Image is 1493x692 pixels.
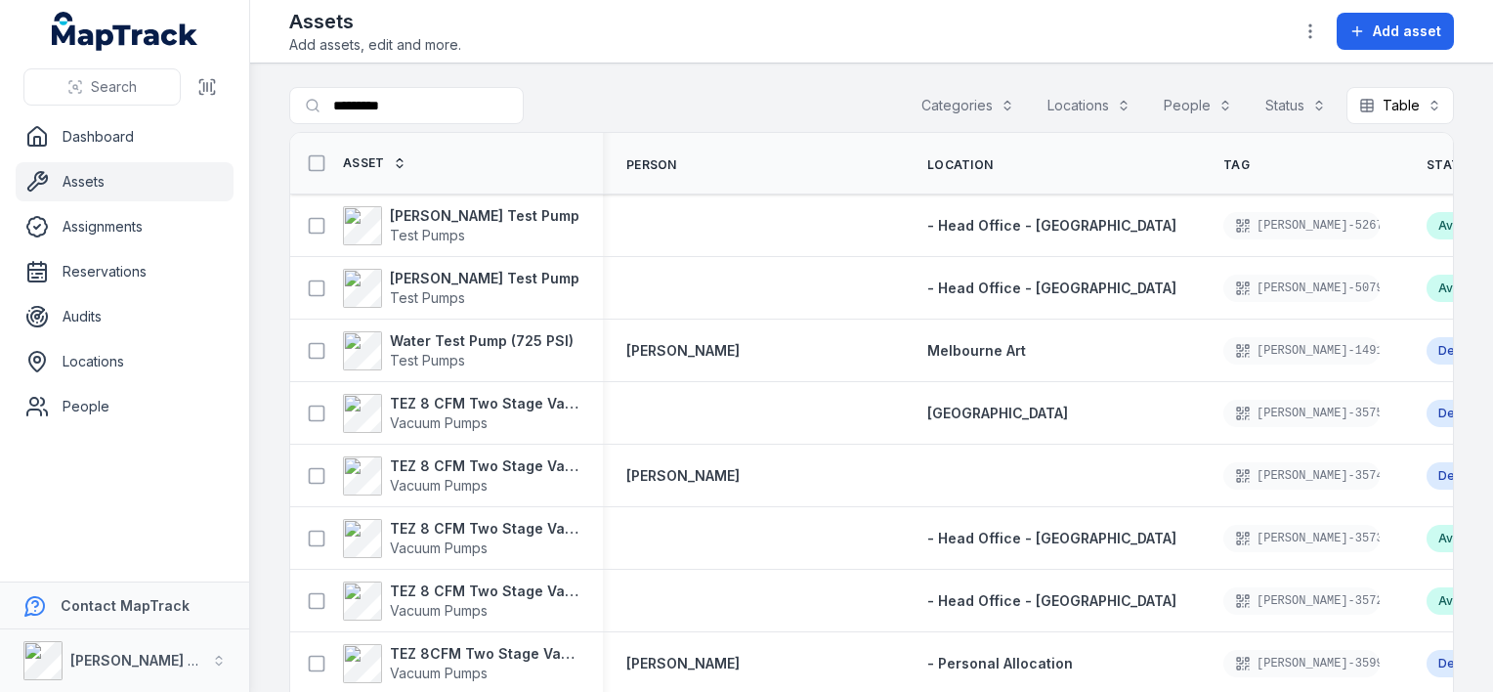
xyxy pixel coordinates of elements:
a: - Head Office - [GEOGRAPHIC_DATA] [927,216,1176,236]
button: People [1151,87,1245,124]
a: TEZ 8 CFM Two Stage Vacuum PumpVacuum Pumps [343,582,579,621]
span: Add assets, edit and more. [289,35,461,55]
span: Person [626,157,677,173]
div: [PERSON_NAME]-5079 [1223,275,1380,302]
a: - Head Office - [GEOGRAPHIC_DATA] [927,591,1176,611]
div: [PERSON_NAME]-5267 [1223,212,1380,239]
button: Add asset [1337,13,1454,50]
a: - Personal Allocation [927,654,1073,673]
span: Melbourne Art [927,342,1026,359]
strong: [PERSON_NAME] Test Pump [390,269,579,288]
div: [PERSON_NAME]-3573 [1223,525,1380,552]
span: Vacuum Pumps [390,477,488,494]
span: - Head Office - [GEOGRAPHIC_DATA] [927,280,1176,296]
strong: [PERSON_NAME] Test Pump [390,206,579,226]
button: Categories [909,87,1027,124]
a: People [16,387,234,426]
span: Add asset [1373,22,1441,41]
button: Status [1253,87,1339,124]
button: Locations [1035,87,1143,124]
span: - Head Office - [GEOGRAPHIC_DATA] [927,530,1176,546]
a: Melbourne Art [927,341,1026,361]
strong: TEZ 8 CFM Two Stage Vacuum Pump [390,394,579,413]
strong: TEZ 8 CFM Two Stage Vacuum Pump [390,519,579,539]
a: Assignments [16,207,234,246]
strong: TEZ 8CFM Two Stage Vacuum Pump [390,644,579,664]
span: Test Pumps [390,227,465,243]
a: TEZ 8 CFM Two Stage Vacuum PumpVacuum Pumps [343,394,579,433]
a: Reservations [16,252,234,291]
a: Locations [16,342,234,381]
strong: Contact MapTrack [61,597,190,614]
h2: Assets [289,8,461,35]
div: [PERSON_NAME]-3574 [1223,462,1380,490]
span: Tag [1223,157,1250,173]
span: Test Pumps [390,352,465,368]
a: [PERSON_NAME] [626,466,740,486]
span: - Personal Allocation [927,655,1073,671]
a: TEZ 8 CFM Two Stage Vacuum PumpVacuum Pumps [343,456,579,496]
a: Audits [16,297,234,336]
strong: Water Test Pump (725 PSI) [390,331,574,351]
button: Table [1346,87,1454,124]
a: TEZ 8 CFM Two Stage Vacuum PumpVacuum Pumps [343,519,579,558]
span: - Head Office - [GEOGRAPHIC_DATA] [927,217,1176,234]
a: [PERSON_NAME] Test PumpTest Pumps [343,206,579,245]
strong: [PERSON_NAME] Air [70,652,206,669]
a: Assets [16,162,234,201]
div: [PERSON_NAME]-3599 [1223,650,1380,677]
a: Dashboard [16,117,234,156]
span: - Head Office - [GEOGRAPHIC_DATA] [927,592,1176,609]
strong: TEZ 8 CFM Two Stage Vacuum Pump [390,456,579,476]
a: TEZ 8CFM Two Stage Vacuum PumpVacuum Pumps [343,644,579,683]
a: - Head Office - [GEOGRAPHIC_DATA] [927,279,1176,298]
span: Vacuum Pumps [390,414,488,431]
span: Vacuum Pumps [390,540,488,556]
span: Location [927,157,993,173]
a: - Head Office - [GEOGRAPHIC_DATA] [927,529,1176,548]
div: [PERSON_NAME]-3572 [1223,587,1380,615]
a: Asset [343,155,406,171]
a: [PERSON_NAME] [626,654,740,673]
a: [PERSON_NAME] Test PumpTest Pumps [343,269,579,308]
a: [GEOGRAPHIC_DATA] [927,404,1068,423]
span: Asset [343,155,385,171]
span: Test Pumps [390,289,465,306]
a: MapTrack [52,12,198,51]
strong: TEZ 8 CFM Two Stage Vacuum Pump [390,582,579,601]
div: [PERSON_NAME]-1491 [1223,337,1380,365]
span: Vacuum Pumps [390,665,488,681]
a: Water Test Pump (725 PSI)Test Pumps [343,331,574,370]
span: Search [91,77,137,97]
div: [PERSON_NAME]-3575 [1223,400,1380,427]
span: Vacuum Pumps [390,602,488,619]
span: Status [1427,157,1477,173]
span: [GEOGRAPHIC_DATA] [927,405,1068,421]
a: [PERSON_NAME] [626,341,740,361]
button: Search [23,68,181,106]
